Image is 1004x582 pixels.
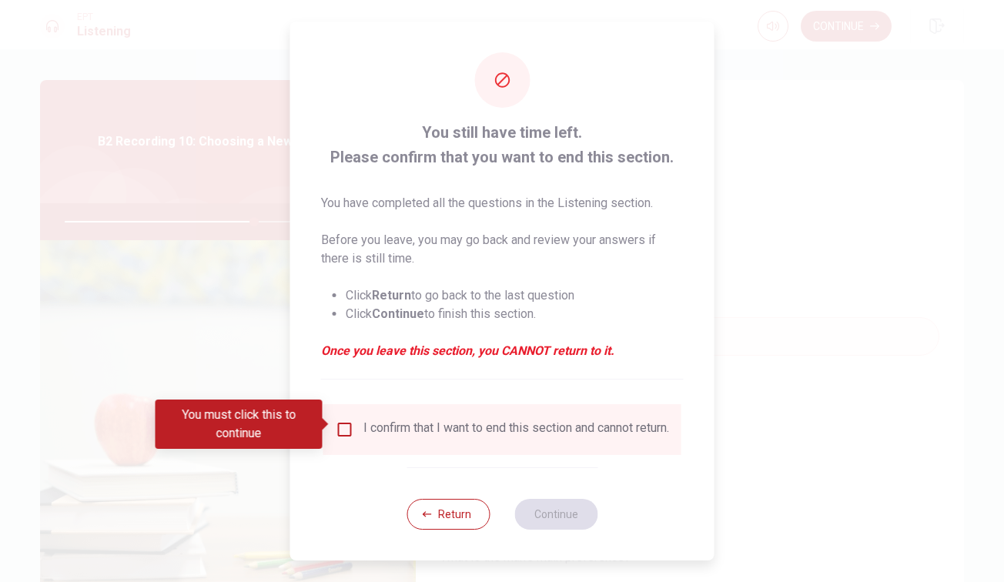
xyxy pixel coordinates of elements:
p: You have completed all the questions in the Listening section. [321,194,684,212]
strong: Return [372,288,411,303]
strong: Continue [372,306,424,321]
div: You must click this to continue [156,400,323,449]
p: Before you leave, you may go back and review your answers if there is still time. [321,231,684,268]
li: Click to finish this section. [346,305,684,323]
div: I confirm that I want to end this section and cannot return. [363,420,669,439]
span: You must click this to continue [336,420,354,439]
li: Click to go back to the last question [346,286,684,305]
button: Return [407,499,490,530]
button: Continue [514,499,597,530]
span: You still have time left. Please confirm that you want to end this section. [321,120,684,169]
em: Once you leave this section, you CANNOT return to it. [321,342,684,360]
